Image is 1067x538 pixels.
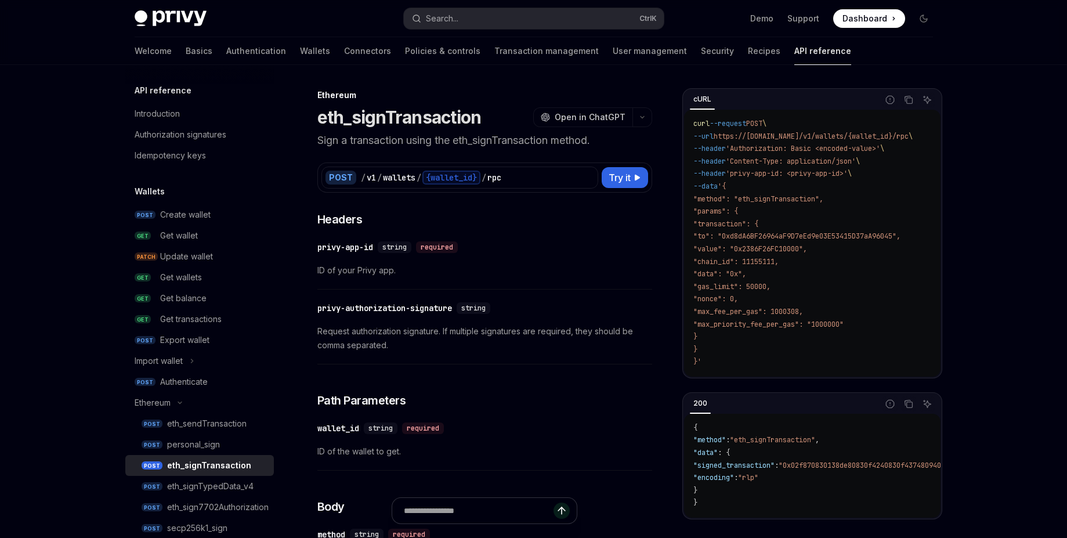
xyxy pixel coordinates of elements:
a: Policies & controls [405,37,480,65]
div: Ethereum [135,396,171,410]
a: POSTExport wallet [125,330,274,351]
span: : [734,473,738,482]
a: POSTeth_sendTransaction [125,413,274,434]
span: "data": "0x", [693,269,746,279]
span: POST [142,420,162,428]
div: Authenticate [160,375,208,389]
div: required [402,423,444,434]
button: Open in ChatGPT [533,107,632,127]
span: --request [710,119,746,128]
span: '{ [718,182,726,191]
span: "data" [693,448,718,457]
div: Import wallet [135,354,183,368]
div: / [482,172,486,183]
button: Open search [404,8,664,29]
span: POST [142,503,162,512]
div: Search... [426,12,458,26]
span: } [693,486,697,495]
span: --header [693,157,726,166]
span: } [693,345,697,354]
a: GETGet transactions [125,309,274,330]
div: personal_sign [167,438,220,452]
span: Ctrl K [639,14,657,23]
button: Toggle dark mode [914,9,933,28]
span: POST [135,211,155,219]
span: GET [135,315,151,324]
a: Idempotency keys [125,145,274,166]
a: POSTeth_sign7702Authorization [125,497,274,518]
span: GET [135,232,151,240]
h5: API reference [135,84,191,98]
div: Idempotency keys [135,149,206,163]
span: string [382,243,407,252]
span: \ [909,132,913,141]
div: Create wallet [160,208,211,222]
span: Try it [609,171,631,185]
a: Authentication [226,37,286,65]
div: cURL [690,92,715,106]
div: rpc [487,172,501,183]
span: "max_priority_fee_per_gas": "1000000" [693,320,844,329]
span: string [368,424,393,433]
div: Authorization signatures [135,128,226,142]
span: "method" [693,435,726,445]
a: Authorization signatures [125,124,274,145]
span: 'Authorization: Basic <encoded-value>' [726,144,880,153]
input: Ask a question... [404,498,554,523]
span: GET [135,273,151,282]
div: wallets [383,172,415,183]
a: POSTCreate wallet [125,204,274,225]
span: Request authorization signature. If multiple signatures are required, they should be comma separa... [317,324,652,352]
a: Welcome [135,37,172,65]
span: } [693,332,697,341]
div: privy-authorization-signature [317,302,452,314]
div: secp256k1_sign [167,521,227,535]
span: "eth_signTransaction" [730,435,815,445]
span: Dashboard [842,13,887,24]
div: Get transactions [160,312,222,326]
span: POST [135,336,155,345]
div: Get wallet [160,229,198,243]
button: Toggle Import wallet section [125,351,274,371]
span: { [693,423,697,432]
img: dark logo [135,10,207,27]
span: https://[DOMAIN_NAME]/v1/wallets/{wallet_id}/rpc [714,132,909,141]
span: "params": { [693,207,738,216]
span: }' [693,357,701,366]
a: POSTeth_signTransaction [125,455,274,476]
span: "rlp" [738,473,758,482]
span: Headers [317,211,363,228]
a: Introduction [125,103,274,124]
span: ID of your Privy app. [317,263,652,277]
div: Introduction [135,107,180,121]
span: \ [762,119,766,128]
span: "to": "0xd8dA6BF26964aF9D7eEd9e03E53415D37aA96045", [693,232,900,241]
span: : { [718,448,730,457]
a: Dashboard [833,9,905,28]
span: POST [142,440,162,449]
a: Basics [186,37,212,65]
span: : [775,461,779,470]
a: Recipes [748,37,780,65]
div: / [377,172,382,183]
button: Copy the contents from the code block [901,396,916,411]
span: ID of the wallet to get. [317,445,652,458]
a: POSTeth_signTypedData_v4 [125,476,274,497]
div: {wallet_id} [422,171,480,185]
span: Path Parameters [317,392,406,409]
h1: eth_signTransaction [317,107,482,128]
div: eth_signTypedData_v4 [167,479,254,493]
button: Try it [602,167,648,188]
button: Report incorrect code [882,92,898,107]
div: eth_sendTransaction [167,417,247,431]
button: Copy the contents from the code block [901,92,916,107]
div: / [417,172,421,183]
span: --header [693,169,726,178]
span: POST [135,378,155,387]
div: privy-app-id [317,241,373,253]
div: eth_signTransaction [167,458,251,472]
span: \ [880,144,884,153]
span: "transaction": { [693,219,758,229]
div: wallet_id [317,423,359,434]
span: string [461,304,486,313]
